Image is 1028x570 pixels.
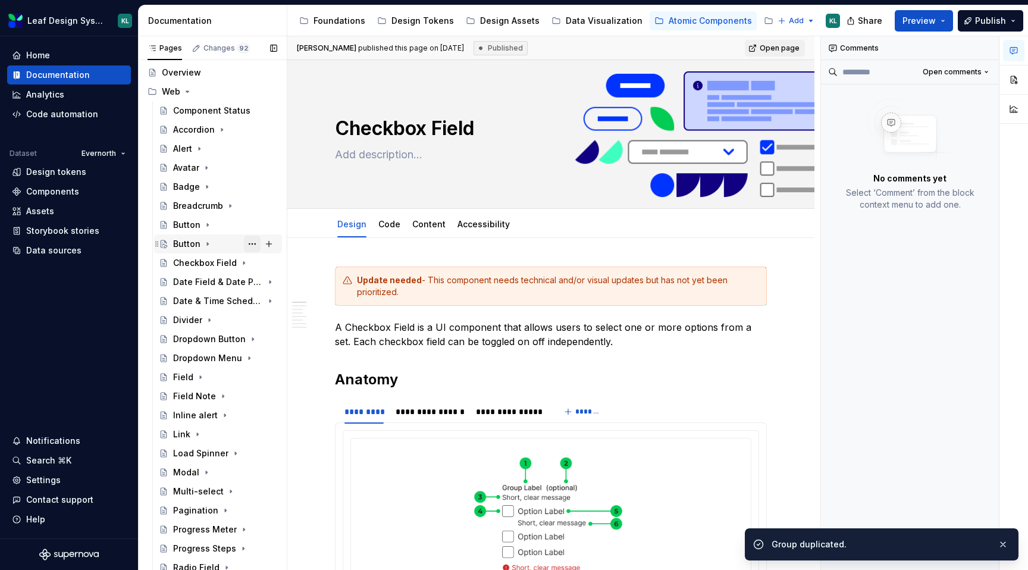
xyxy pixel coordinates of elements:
[173,257,237,269] div: Checkbox Field
[154,539,282,558] a: Progress Steps
[237,43,250,53] span: 92
[143,82,282,101] div: Web
[294,9,772,33] div: Page tree
[461,11,544,30] a: Design Assets
[173,447,228,459] div: Load Spinner
[173,505,218,516] div: Pagination
[297,43,464,53] span: published this page on [DATE]
[759,11,862,30] a: Molecular Patterns
[7,162,131,181] a: Design tokens
[162,67,201,79] div: Overview
[173,219,200,231] div: Button
[154,463,282,482] a: Modal
[923,67,982,77] span: Open comments
[154,292,282,311] a: Date & Time Scheduler
[26,474,61,486] div: Settings
[297,43,356,52] span: [PERSON_NAME]
[745,40,805,57] a: Open page
[154,273,282,292] a: Date Field & Date Picker
[154,406,282,425] a: Inline alert
[26,513,45,525] div: Help
[835,187,985,211] p: Select ‘Comment’ from the block context menu to add one.
[335,370,767,389] h2: Anatomy
[154,139,282,158] a: Alert
[173,390,216,402] div: Field Note
[26,455,71,466] div: Search ⌘K
[7,221,131,240] a: Storybook stories
[154,311,282,330] a: Divider
[457,219,510,229] a: Accessibility
[650,11,757,30] a: Atomic Components
[337,219,366,229] a: Design
[7,182,131,201] a: Components
[154,215,282,234] a: Button
[173,486,224,497] div: Multi-select
[154,330,282,349] a: Dropdown Button
[173,181,200,193] div: Badge
[154,387,282,406] a: Field Note
[391,15,454,27] div: Design Tokens
[173,352,242,364] div: Dropdown Menu
[7,431,131,450] button: Notifications
[26,108,98,120] div: Code automation
[203,43,250,53] div: Changes
[173,543,236,555] div: Progress Steps
[39,549,99,560] a: Supernova Logo
[374,211,405,236] div: Code
[26,435,80,447] div: Notifications
[173,295,263,307] div: Date & Time Scheduler
[772,538,988,550] div: Group duplicated.
[314,15,365,27] div: Foundations
[154,368,282,387] a: Field
[148,43,182,53] div: Pages
[173,124,215,136] div: Accordion
[173,428,190,440] div: Link
[480,15,540,27] div: Design Assets
[173,162,199,174] div: Avatar
[975,15,1006,27] span: Publish
[7,471,131,490] a: Settings
[154,482,282,501] a: Multi-select
[566,15,642,27] div: Data Visualization
[76,145,131,162] button: Evernorth
[841,10,890,32] button: Share
[154,120,282,139] a: Accordion
[173,371,193,383] div: Field
[408,211,450,236] div: Content
[8,14,23,28] img: 6e787e26-f4c0-4230-8924-624fe4a2d214.png
[26,186,79,198] div: Components
[154,101,282,120] a: Component Status
[789,16,804,26] span: Add
[154,177,282,196] a: Badge
[357,274,759,298] div: - This component needs technical and/or visual updates but has not yet been prioritized.
[829,16,837,26] div: KL
[173,143,192,155] div: Alert
[357,275,422,285] strong: Update needed
[121,16,129,26] div: KL
[173,314,202,326] div: Divider
[154,501,282,520] a: Pagination
[173,276,263,288] div: Date Field & Date Picker
[7,85,131,104] a: Analytics
[7,65,131,84] a: Documentation
[26,205,54,217] div: Assets
[7,451,131,470] button: Search ⌘K
[7,46,131,65] a: Home
[10,149,37,158] div: Dataset
[7,510,131,529] button: Help
[372,11,459,30] a: Design Tokens
[902,15,936,27] span: Preview
[760,43,800,53] span: Open page
[26,166,86,178] div: Design tokens
[774,12,819,29] button: Add
[154,520,282,539] a: Progress Meter
[26,245,82,256] div: Data sources
[154,234,282,253] a: Button
[474,41,528,55] div: Published
[143,63,282,82] a: Overview
[162,86,180,98] div: Web
[26,225,99,237] div: Storybook stories
[154,349,282,368] a: Dropdown Menu
[958,10,1023,32] button: Publish
[335,320,767,349] p: A Checkbox Field is a UI component that allows users to select one or more options from a set. Ea...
